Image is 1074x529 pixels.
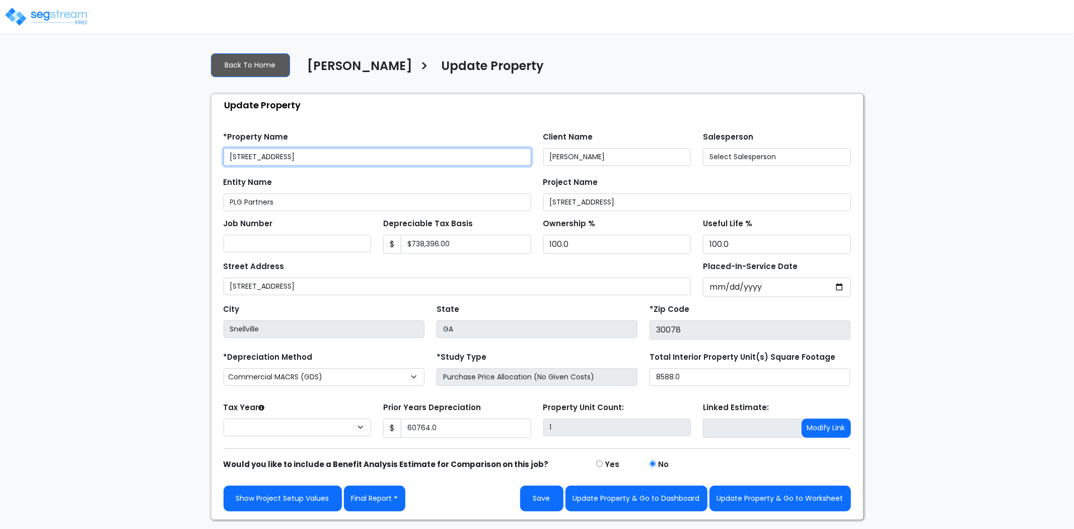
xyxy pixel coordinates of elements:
[543,177,598,188] label: Project Name
[437,304,459,315] label: State
[401,235,531,254] input: 0.00
[709,486,851,511] button: Update Property & Go to Worksheet
[224,148,531,166] input: Property Name
[383,402,481,414] label: Prior Years Depreciation
[224,131,289,143] label: *Property Name
[300,59,413,80] a: [PERSON_NAME]
[434,59,544,80] a: Update Property
[650,320,850,340] input: Zip Code
[543,148,691,166] input: Client Name
[543,235,691,254] input: Ownership
[520,486,563,511] button: Save
[802,419,851,438] button: Modify Link
[224,486,342,511] a: Show Project Setup Values
[224,193,531,211] input: Entity Name
[383,419,401,438] span: $
[224,177,272,188] label: Entity Name
[224,304,240,315] label: City
[383,218,473,230] label: Depreciable Tax Basis
[543,131,593,143] label: Client Name
[383,235,401,254] span: $
[650,352,835,363] label: Total Interior Property Unit(s) Square Footage
[4,7,90,27] img: logo_pro_r.png
[224,278,691,295] input: Street Address
[650,304,689,315] label: *Zip Code
[442,59,544,76] h4: Update Property
[565,486,707,511] button: Update Property & Go to Dashboard
[420,58,429,78] h3: >
[308,59,413,76] h4: [PERSON_NAME]
[344,486,406,511] button: Final Report
[224,218,273,230] label: Job Number
[703,402,769,414] label: Linked Estimate:
[543,218,596,230] label: Ownership %
[437,352,486,363] label: *Study Type
[224,352,313,363] label: *Depreciation Method
[543,402,624,414] label: Property Unit Count:
[211,53,290,77] a: Back To Home
[703,261,798,273] label: Placed-In-Service Date
[224,402,265,414] label: Tax Year
[224,459,549,470] strong: Would you like to include a Benefit Analysis Estimate for Comparison on this job?
[703,218,752,230] label: Useful Life %
[650,368,850,386] input: total square foot
[703,235,851,254] input: Depreciation
[401,419,531,438] input: 0.00
[217,94,863,116] div: Update Property
[703,131,753,143] label: Salesperson
[543,193,851,211] input: Project Name
[224,261,284,273] label: Street Address
[658,459,669,471] label: No
[543,419,691,436] input: Building Count
[605,459,619,471] label: Yes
